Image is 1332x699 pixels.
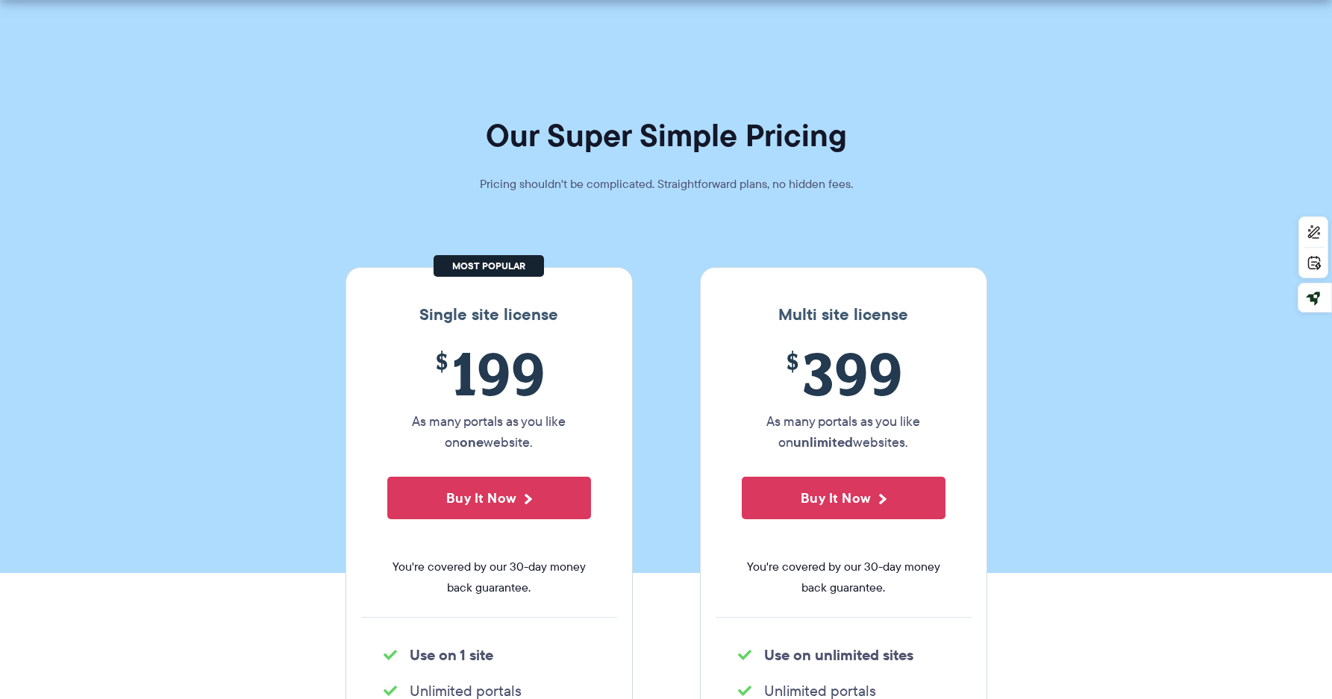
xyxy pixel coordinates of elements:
[387,339,591,407] span: 199
[361,305,617,325] h3: Single site license
[387,477,591,519] button: Buy It Now
[387,411,591,453] p: As many portals as you like on website.
[742,557,945,598] span: You're covered by our 30-day money back guarantee.
[387,557,591,598] span: You're covered by our 30-day money back guarantee.
[460,432,484,452] strong: one
[716,305,972,325] h3: Multi site license
[793,432,853,452] strong: unlimited
[764,644,913,666] strong: Use on unlimited sites
[742,339,945,407] span: 399
[410,644,493,666] strong: Use on 1 site
[742,411,945,453] p: As many portals as you like on websites.
[443,174,890,195] p: Pricing shouldn't be complicated. Straightforward plans, no hidden fees.
[742,477,945,519] button: Buy It Now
